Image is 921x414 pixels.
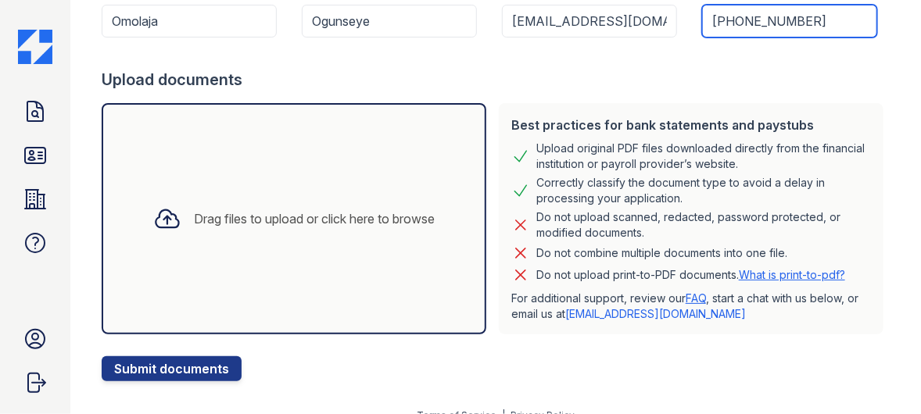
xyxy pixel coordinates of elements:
button: Submit documents [102,356,242,381]
div: Best practices for bank statements and paystubs [511,116,871,134]
div: Drag files to upload or click here to browse [194,209,435,228]
p: For additional support, review our , start a chat with us below, or email us at [511,291,871,322]
div: Do not upload scanned, redacted, password protected, or modified documents. [536,209,871,241]
div: Do not combine multiple documents into one file. [536,244,787,262]
a: [EMAIL_ADDRESS][DOMAIN_NAME] [565,307,746,320]
a: What is print-to-pdf? [739,268,845,281]
div: Upload documents [102,69,890,91]
p: Do not upload print-to-PDF documents. [536,267,845,283]
img: CE_Icon_Blue-c292c112584629df590d857e76928e9f676e5b41ef8f769ba2f05ee15b207248.png [18,30,52,64]
a: FAQ [686,291,706,305]
div: Upload original PDF files downloaded directly from the financial institution or payroll provider’... [536,141,871,172]
div: Correctly classify the document type to avoid a delay in processing your application. [536,175,871,206]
